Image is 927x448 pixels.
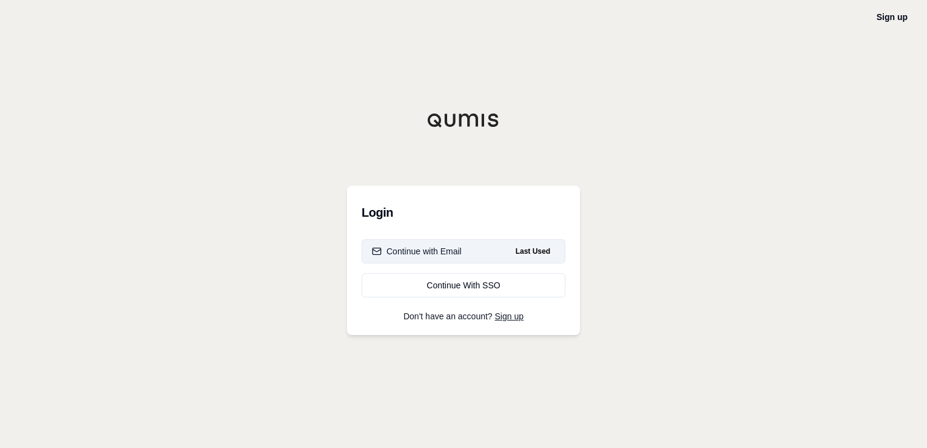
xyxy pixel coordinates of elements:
div: Continue With SSO [372,279,555,291]
a: Continue With SSO [362,273,565,297]
a: Sign up [877,12,908,22]
p: Don't have an account? [362,312,565,321]
span: Last Used [511,244,555,259]
h3: Login [362,200,565,225]
div: Continue with Email [372,245,462,257]
a: Sign up [495,311,524,321]
button: Continue with EmailLast Used [362,239,565,263]
img: Qumis [427,113,500,127]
